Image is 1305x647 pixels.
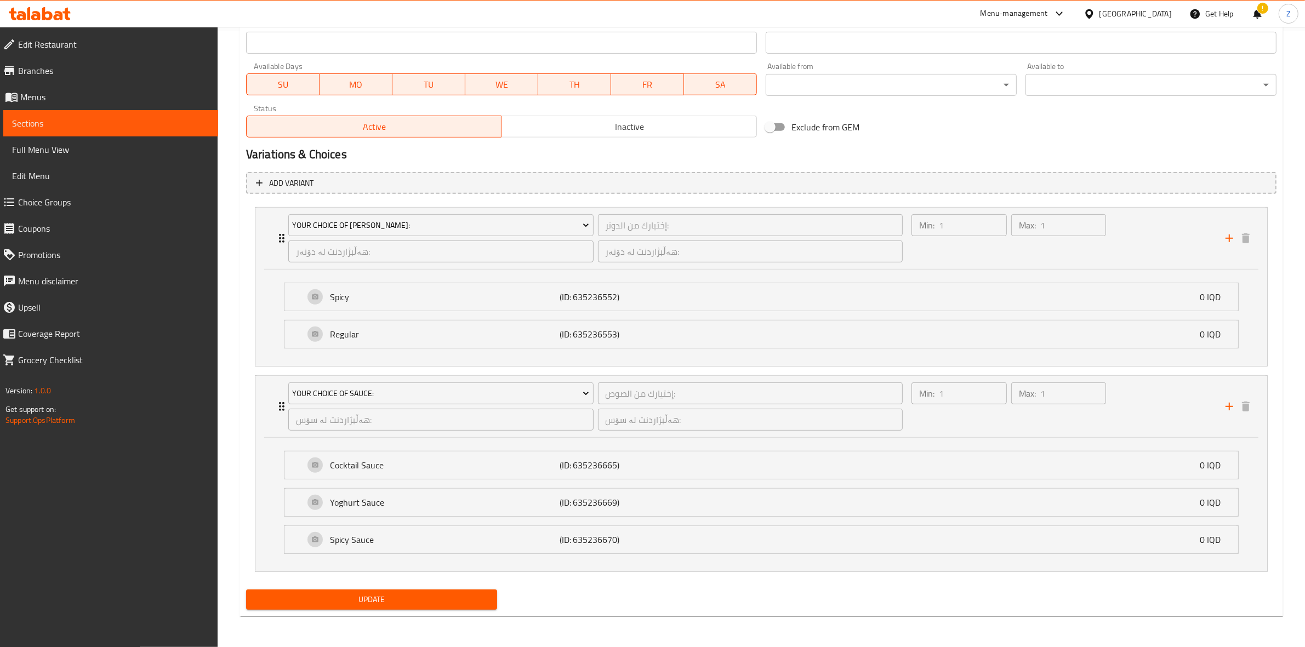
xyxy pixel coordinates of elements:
p: 0 IQD [1200,533,1229,546]
div: Expand [255,208,1267,269]
div: Menu-management [981,7,1048,20]
button: delete [1238,398,1254,415]
button: Your Choice Of Sauce: [288,382,594,404]
p: (ID: 635236669) [560,496,713,509]
span: Edit Restaurant [18,38,209,51]
a: Support.OpsPlatform [5,413,75,427]
a: Sections [3,110,218,136]
span: Inactive [506,119,753,135]
div: Expand [284,320,1238,348]
button: Inactive [501,116,757,138]
span: Your Choice Of Sauce: [292,387,589,400]
span: TU [397,77,461,93]
div: Expand [284,283,1238,311]
p: Regular [330,328,560,341]
button: WE [465,73,538,95]
span: SU [251,77,315,93]
button: add [1221,398,1238,415]
button: delete [1238,230,1254,247]
span: 1.0.0 [34,383,51,398]
span: Full Menu View [12,143,209,156]
button: Your Choice Of [PERSON_NAME]: [288,214,594,236]
div: Expand [284,451,1238,479]
span: Coverage Report [18,327,209,340]
p: Cocktail Sauce [330,459,560,472]
p: (ID: 635236552) [560,290,713,304]
p: (ID: 635236553) [560,328,713,341]
div: Expand [284,526,1238,553]
p: 0 IQD [1200,328,1229,341]
p: Spicy [330,290,560,304]
p: Min: [919,219,934,232]
button: TH [538,73,611,95]
span: Active [251,119,498,135]
span: Menu disclaimer [18,274,209,288]
button: Active [246,116,502,138]
span: Menus [20,90,209,104]
span: FR [616,77,680,93]
span: Exclude from GEM [791,121,859,134]
button: TU [392,73,465,95]
button: add [1221,230,1238,247]
span: Your Choice Of [PERSON_NAME]: [292,219,589,232]
p: Max: [1019,387,1036,400]
p: Max: [1019,219,1036,232]
span: Coupons [18,222,209,235]
span: Sections [12,117,209,130]
a: Full Menu View [3,136,218,163]
button: SU [246,73,320,95]
span: SA [688,77,753,93]
p: (ID: 635236670) [560,533,713,546]
div: ​ [766,74,1017,96]
span: Add variant [269,176,314,190]
span: Z [1286,8,1291,20]
div: Expand [284,489,1238,516]
span: Promotions [18,248,209,261]
span: Branches [18,64,209,77]
span: TH [543,77,607,93]
span: Get support on: [5,402,56,416]
p: Spicy Sauce [330,533,560,546]
p: 0 IQD [1200,496,1229,509]
span: MO [324,77,388,93]
span: Edit Menu [12,169,209,182]
p: 0 IQD [1200,459,1229,472]
div: Expand [255,376,1267,437]
li: ExpandExpandExpandExpand [246,371,1276,576]
p: Yoghurt Sauce [330,496,560,509]
p: 0 IQD [1200,290,1229,304]
span: Choice Groups [18,196,209,209]
div: ​ [1025,74,1276,96]
span: Grocery Checklist [18,353,209,367]
button: MO [320,73,392,95]
p: (ID: 635236665) [560,459,713,472]
span: Version: [5,383,32,398]
span: WE [470,77,534,93]
span: Upsell [18,301,209,314]
p: Min: [919,387,934,400]
div: [GEOGRAPHIC_DATA] [1099,8,1172,20]
li: ExpandExpandExpand [246,203,1276,371]
a: Edit Menu [3,163,218,189]
h2: Variations & Choices [246,146,1276,163]
button: FR [611,73,684,95]
button: Add variant [246,172,1276,194]
button: SA [684,73,757,95]
span: Update [255,593,488,606]
button: Update [246,589,497,610]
